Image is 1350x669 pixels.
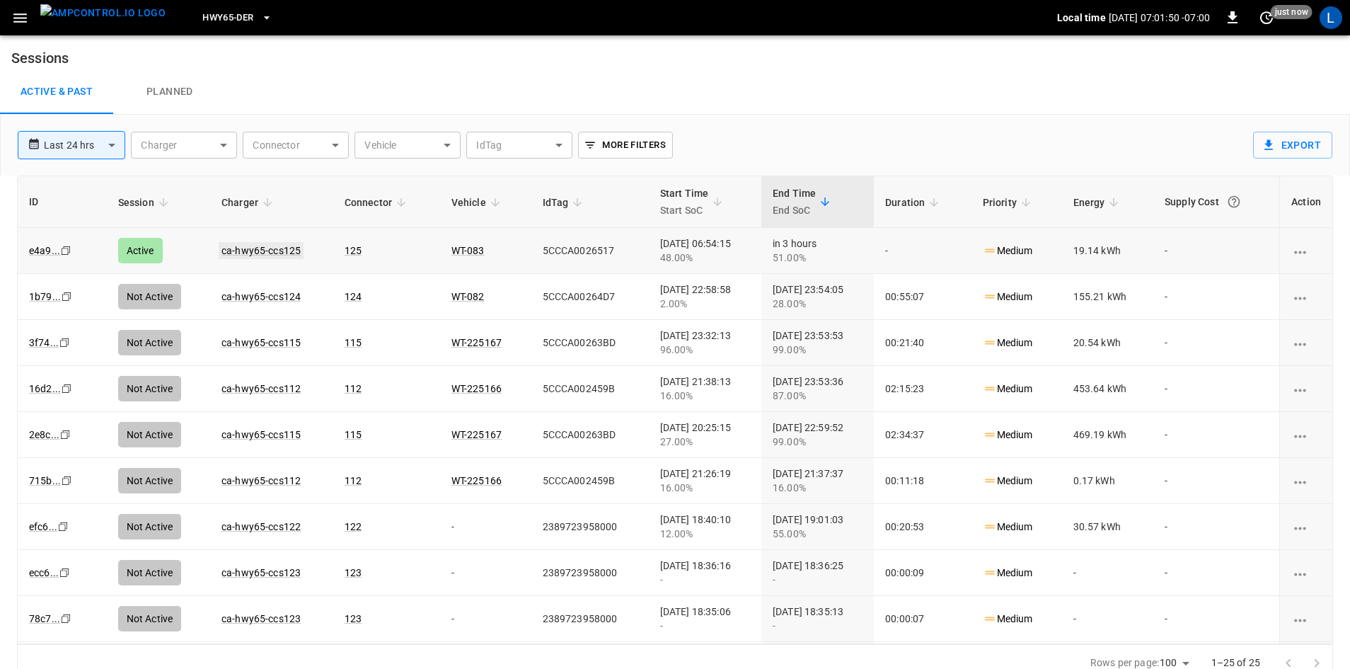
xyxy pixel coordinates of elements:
div: Start Time [660,185,709,219]
div: - [773,573,862,587]
td: 00:00:07 [874,596,971,642]
div: [DATE] 18:36:16 [660,559,750,587]
td: - [1153,412,1279,458]
div: copy [57,519,71,534]
td: 00:11:18 [874,458,971,504]
div: copy [59,243,74,258]
span: Connector [345,194,410,211]
img: ampcontrol.io logo [40,4,166,22]
div: [DATE] 18:40:10 [660,513,750,541]
div: charging session options [1291,336,1321,350]
p: Medium [983,382,1033,396]
div: 2.00% [660,297,750,311]
a: e4a9... [29,245,60,256]
button: set refresh interval [1255,6,1278,29]
p: Medium [983,612,1033,627]
div: charging session options [1291,612,1321,626]
a: Planned [113,69,226,115]
td: 5CCCA00263BD [531,412,649,458]
td: - [440,596,531,642]
a: 123 [345,567,362,578]
span: just now [1271,5,1312,19]
td: 19.14 kWh [1062,228,1153,274]
a: WT-083 [451,245,485,256]
div: 96.00% [660,343,750,357]
td: 30.57 kWh [1062,504,1153,550]
span: IdTag [543,194,587,211]
a: ca-hwy65-ccs125 [219,242,304,259]
td: - [1153,504,1279,550]
div: Last 24 hrs [44,132,125,159]
span: Duration [885,194,943,211]
a: ca-hwy65-ccs124 [221,291,301,302]
div: Not Active [118,560,182,585]
span: Session [118,194,173,211]
a: ca-hwy65-ccs123 [221,567,301,578]
span: Charger [221,194,277,211]
td: 00:00:09 [874,550,971,596]
div: copy [58,565,72,581]
td: - [440,550,531,596]
td: 5CCCA0026517 [531,228,649,274]
td: 00:55:07 [874,274,971,320]
div: charging session options [1291,474,1321,488]
div: [DATE] 06:54:15 [660,236,750,265]
td: 02:15:23 [874,366,971,412]
td: - [1153,366,1279,412]
p: Medium [983,336,1033,350]
td: - [874,228,971,274]
a: WT-225167 [451,429,502,440]
a: 115 [345,429,362,440]
a: ca-hwy65-ccs115 [221,337,301,348]
a: ca-hwy65-ccs112 [221,383,301,394]
td: 2389723958000 [531,504,649,550]
td: 0.17 kWh [1062,458,1153,504]
div: copy [60,473,74,488]
button: HWY65-DER [197,4,277,32]
td: 00:20:53 [874,504,971,550]
a: WT-225167 [451,337,502,348]
div: Not Active [118,606,182,631]
th: ID [18,176,107,228]
div: Not Active [118,330,182,355]
a: ca-hwy65-ccs115 [221,429,301,440]
div: [DATE] 19:01:03 [773,513,862,541]
a: WT-225166 [451,475,502,486]
a: 125 [345,245,362,256]
div: Not Active [118,514,182,539]
div: [DATE] 18:35:13 [773,605,862,633]
div: profile-icon [1320,6,1342,29]
div: copy [59,611,74,627]
td: - [1153,274,1279,320]
td: 453.64 kWh [1062,366,1153,412]
span: Priority [983,194,1035,211]
div: Not Active [118,468,182,493]
span: Vehicle [451,194,504,211]
td: - [1062,596,1153,642]
div: [DATE] 21:38:13 [660,374,750,403]
button: Export [1253,132,1332,159]
div: copy [60,381,74,396]
div: 16.00% [660,389,750,403]
div: - [660,619,750,633]
div: copy [60,289,74,304]
td: - [1153,596,1279,642]
td: - [1153,458,1279,504]
div: Not Active [118,284,182,309]
div: [DATE] 18:36:25 [773,559,862,587]
td: 2389723958000 [531,596,649,642]
div: - [660,573,750,587]
div: [DATE] 23:53:53 [773,328,862,357]
td: 00:21:40 [874,320,971,366]
div: 28.00% [773,297,862,311]
div: - [773,619,862,633]
a: 124 [345,291,362,302]
p: Medium [983,290,1033,304]
a: efc6... [29,521,57,532]
div: Not Active [118,422,182,447]
span: Start TimeStart SoC [660,185,727,219]
span: HWY65-DER [202,10,253,26]
div: 51.00% [773,251,862,265]
div: [DATE] 21:26:19 [660,467,750,495]
div: 55.00% [773,527,862,541]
